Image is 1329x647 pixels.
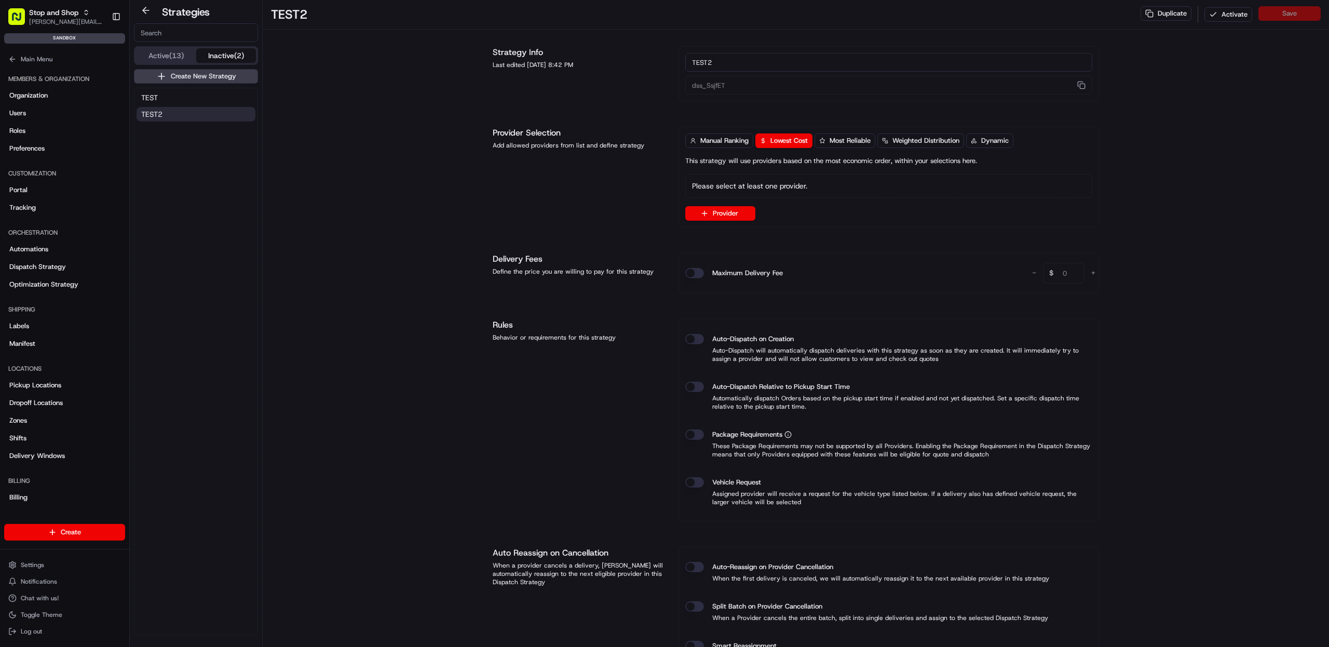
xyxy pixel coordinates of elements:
div: Start new chat [35,99,170,110]
span: Shifts [9,434,26,443]
button: Stop and Shop [29,7,78,18]
span: Weighted Distribution [892,136,959,145]
label: Vehicle Request [712,477,761,488]
button: Inactive (2) [196,48,256,63]
div: We're available if you need us! [35,110,131,118]
p: Assigned provider will receive a request for the vehicle type listed below. If a delivery also ha... [685,490,1092,506]
span: Knowledge Base [21,151,79,161]
a: Preferences [4,140,125,157]
span: Most Reliable [830,136,871,145]
a: Shifts [4,430,125,447]
h1: Provider Selection [493,127,666,139]
div: 📗 [10,152,19,160]
label: Split Batch on Provider Cancellation [712,601,822,612]
a: Automations [4,241,125,258]
label: Auto-Dispatch Relative to Pickup Start Time [712,382,850,392]
span: Optimization Strategy [9,280,78,289]
div: Define the price you are willing to pay for this strategy [493,267,666,276]
span: Dynamic [981,136,1009,145]
a: Organization [4,87,125,104]
span: Roles [9,126,25,136]
span: Dropoff Locations [9,398,63,408]
button: Log out [4,624,125,639]
span: Labels [9,321,29,331]
a: Labels [4,318,125,334]
button: Create New Strategy [134,69,258,84]
button: Main Menu [4,52,125,66]
span: Settings [21,561,44,569]
button: Active (13) [136,48,196,63]
p: When the first delivery is canceled, we will automatically reassign it to the next available prov... [685,574,1049,583]
span: Pylon [103,176,126,184]
label: Maximum Delivery Fee [712,268,783,278]
button: Most Reliable [815,133,875,148]
label: Auto-Reassign on Provider Cancellation [712,562,833,572]
div: Members & Organization [4,71,125,87]
button: Package Requirements [784,431,792,438]
button: TEST [137,90,255,105]
span: Tracking [9,203,36,212]
div: Customization [4,165,125,182]
span: Users [9,109,26,118]
div: Billing [4,473,125,489]
label: Auto-Dispatch on Creation [712,334,794,344]
a: Portal [4,182,125,198]
button: [PERSON_NAME][EMAIL_ADDRESS][DOMAIN_NAME] [29,18,103,26]
span: Chat with us! [21,594,59,602]
a: 📗Knowledge Base [6,146,84,165]
span: TEST2 [141,109,162,119]
a: Optimization Strategy [4,276,125,293]
div: 💻 [88,152,96,160]
span: $ [1045,264,1057,285]
div: When a provider cancels a delivery, [PERSON_NAME] will automatically reassign to the next eligibl... [493,561,666,586]
div: Locations [4,360,125,377]
span: Dispatch Strategy [9,262,66,272]
div: Orchestration [4,224,125,241]
a: Tracking [4,199,125,216]
div: Last edited [DATE] 8:42 PM [493,61,666,69]
span: Delivery Windows [9,451,65,461]
p: When a Provider cancels the entire batch, split into single deliveries and assign to the selected... [685,614,1048,622]
h1: Auto Reassign on Cancellation [493,547,666,559]
a: Roles [4,123,125,139]
button: Dynamic [966,133,1013,148]
a: Dispatch Strategy [4,259,125,275]
span: Organization [9,91,48,100]
h1: Rules [493,319,666,331]
a: Powered byPylon [73,176,126,184]
p: Welcome 👋 [10,42,189,58]
button: Provider [685,206,755,221]
button: Stop and Shop[PERSON_NAME][EMAIL_ADDRESS][DOMAIN_NAME] [4,4,107,29]
span: Zones [9,416,27,425]
span: Create [61,528,81,537]
span: Automations [9,245,48,254]
img: Nash [10,10,31,31]
span: Package Requirements [712,429,782,440]
button: Manual Ranking [685,133,753,148]
button: Settings [4,558,125,572]
span: Manifest [9,339,35,348]
button: Notifications [4,574,125,589]
span: Lowest Cost [770,136,808,145]
h2: Strategies [162,5,210,19]
span: Toggle Theme [21,611,62,619]
button: Toggle Theme [4,608,125,622]
span: Notifications [21,577,57,586]
span: Manual Ranking [700,136,749,145]
input: Search [134,23,258,42]
span: TEST [141,92,158,103]
h1: TEST2 [271,6,308,23]
span: Billing [9,493,28,502]
span: Pickup Locations [9,381,61,390]
div: Add allowed providers from list and define strategy [493,141,666,150]
h1: Strategy Info [493,46,666,59]
button: Chat with us! [4,591,125,605]
a: Zones [4,412,125,429]
a: Dropoff Locations [4,395,125,411]
button: Activate [1204,7,1252,22]
a: 💻API Documentation [84,146,171,165]
button: TEST2 [137,107,255,122]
